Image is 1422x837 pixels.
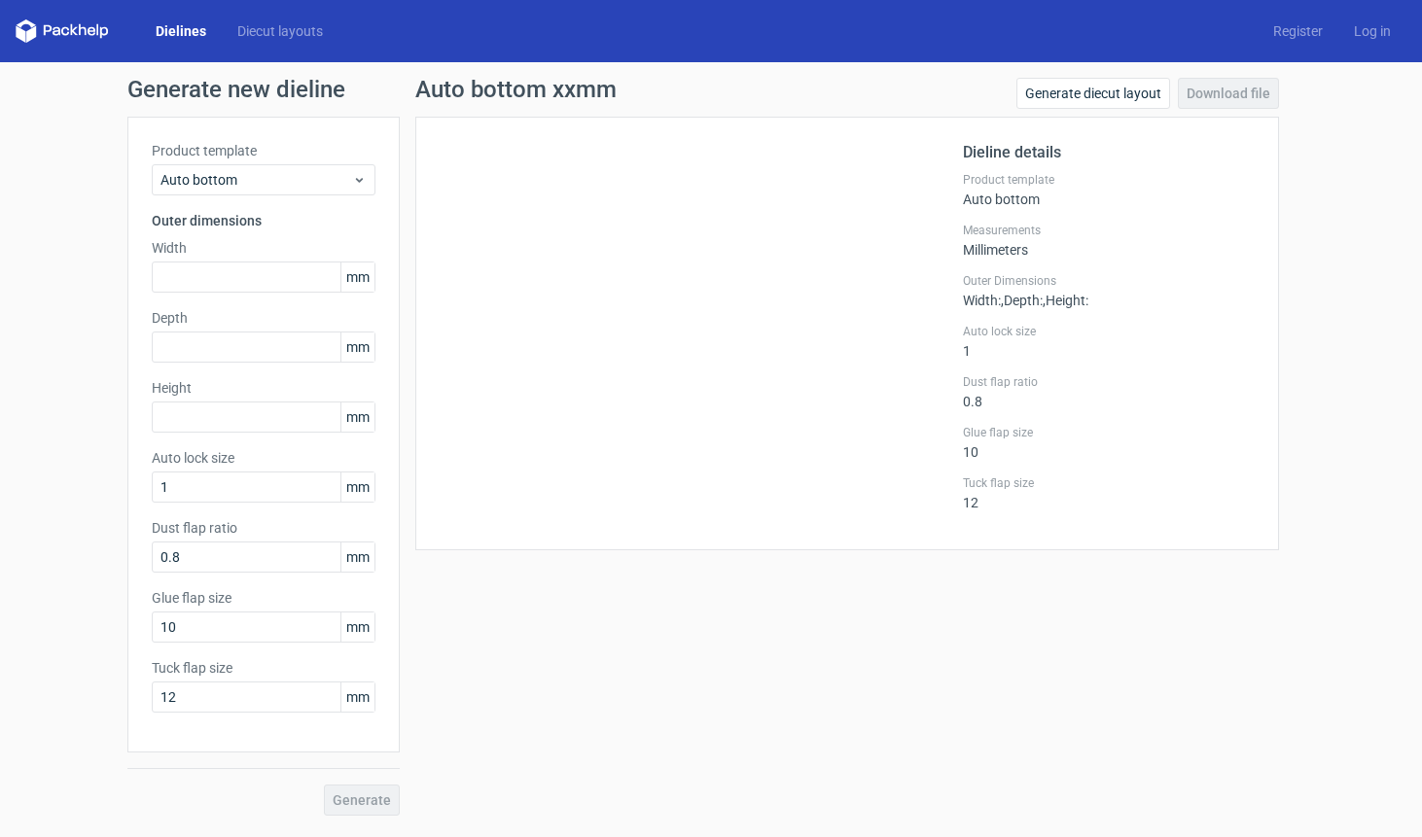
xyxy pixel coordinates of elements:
a: Diecut layouts [222,21,338,41]
div: 0.8 [963,374,1255,409]
a: Dielines [140,21,222,41]
label: Tuck flap size [152,658,375,678]
span: , Height : [1043,293,1088,308]
h2: Dieline details [963,141,1255,164]
span: mm [340,332,374,362]
span: mm [340,612,374,642]
span: mm [340,542,374,572]
label: Auto lock size [152,448,375,468]
h1: Generate new dieline [127,78,1295,101]
span: mm [340,682,374,712]
span: mm [340,402,374,432]
label: Width [152,238,375,258]
label: Glue flap size [152,588,375,608]
span: mm [340,472,374,502]
label: Tuck flap size [963,475,1255,491]
a: Generate diecut layout [1016,78,1170,109]
label: Product template [963,172,1255,188]
a: Log in [1338,21,1406,41]
label: Product template [152,141,375,160]
span: mm [340,262,374,292]
a: Register [1258,21,1338,41]
label: Dust flap ratio [152,518,375,538]
div: Auto bottom [963,172,1255,207]
label: Auto lock size [963,324,1255,339]
label: Dust flap ratio [963,374,1255,390]
label: Glue flap size [963,425,1255,440]
div: 1 [963,324,1255,359]
label: Depth [152,308,375,328]
span: Auto bottom [160,170,352,190]
div: 10 [963,425,1255,460]
label: Height [152,378,375,398]
h1: Auto bottom xxmm [415,78,617,101]
label: Outer Dimensions [963,273,1255,289]
span: Width : [963,293,1001,308]
div: 12 [963,475,1255,510]
span: , Depth : [1001,293,1043,308]
h3: Outer dimensions [152,211,375,230]
div: Millimeters [963,223,1255,258]
label: Measurements [963,223,1255,238]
